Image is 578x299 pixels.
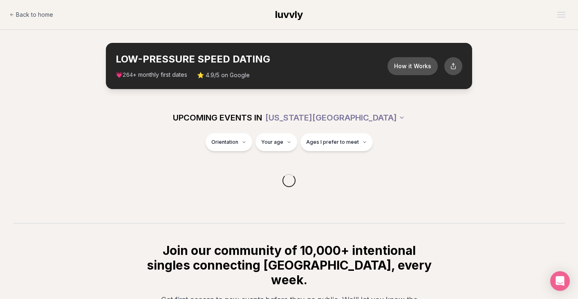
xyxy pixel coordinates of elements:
[123,72,133,78] span: 264
[206,133,252,151] button: Orientation
[173,112,262,123] span: UPCOMING EVENTS IN
[275,9,303,20] span: luvvly
[16,11,53,19] span: Back to home
[550,271,570,291] div: Open Intercom Messenger
[306,139,359,145] span: Ages I prefer to meet
[265,109,405,127] button: [US_STATE][GEOGRAPHIC_DATA]
[300,133,373,151] button: Ages I prefer to meet
[255,133,297,151] button: Your age
[145,243,433,287] h2: Join our community of 10,000+ intentional singles connecting [GEOGRAPHIC_DATA], every week.
[9,7,53,23] a: Back to home
[261,139,283,145] span: Your age
[116,53,388,66] h2: LOW-PRESSURE SPEED DATING
[554,9,569,21] button: Open menu
[197,71,250,79] span: ⭐ 4.9/5 on Google
[211,139,238,145] span: Orientation
[116,71,187,79] span: 💗 + monthly first dates
[388,57,438,75] button: How it Works
[275,8,303,21] a: luvvly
